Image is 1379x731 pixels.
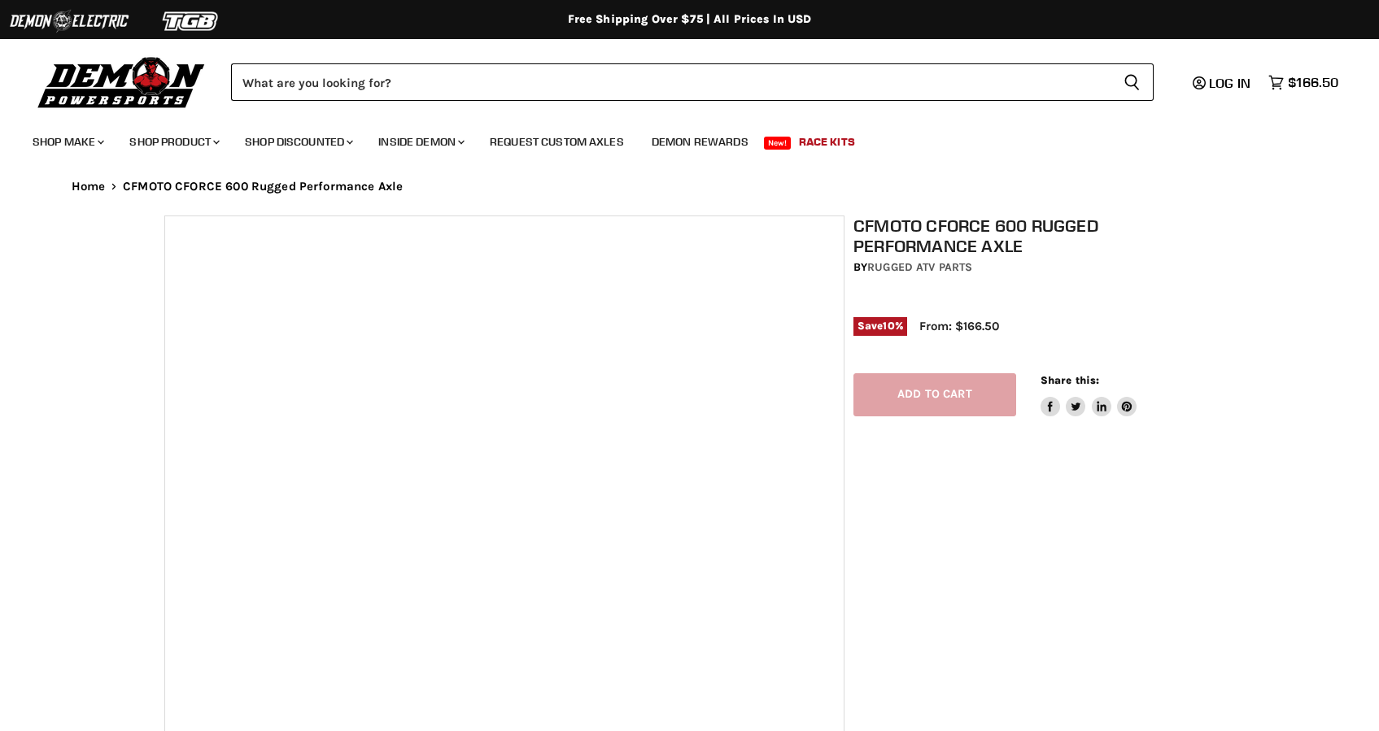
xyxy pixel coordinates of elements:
[1111,63,1154,101] button: Search
[8,6,130,37] img: Demon Electric Logo 2
[919,319,999,333] span: From: $166.50
[117,125,229,159] a: Shop Product
[853,317,907,335] span: Save %
[20,119,1334,159] ul: Main menu
[1209,75,1250,91] span: Log in
[853,259,1224,276] div: by
[1260,71,1346,94] a: $166.50
[39,12,1341,27] div: Free Shipping Over $75 | All Prices In USD
[883,320,894,332] span: 10
[478,125,636,159] a: Request Custom Axles
[130,6,252,37] img: TGB Logo 2
[231,63,1111,101] input: Search
[33,53,211,111] img: Demon Powersports
[1041,374,1099,386] span: Share this:
[853,215,1224,256] h1: CFMOTO CFORCE 600 Rugged Performance Axle
[787,125,867,159] a: Race Kits
[1288,75,1338,90] span: $166.50
[1041,373,1137,416] aside: Share this:
[20,125,114,159] a: Shop Make
[233,125,363,159] a: Shop Discounted
[867,260,972,274] a: Rugged ATV Parts
[72,180,106,194] a: Home
[764,137,792,150] span: New!
[39,180,1341,194] nav: Breadcrumbs
[639,125,761,159] a: Demon Rewards
[1185,76,1260,90] a: Log in
[231,63,1154,101] form: Product
[123,180,403,194] span: CFMOTO CFORCE 600 Rugged Performance Axle
[366,125,474,159] a: Inside Demon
